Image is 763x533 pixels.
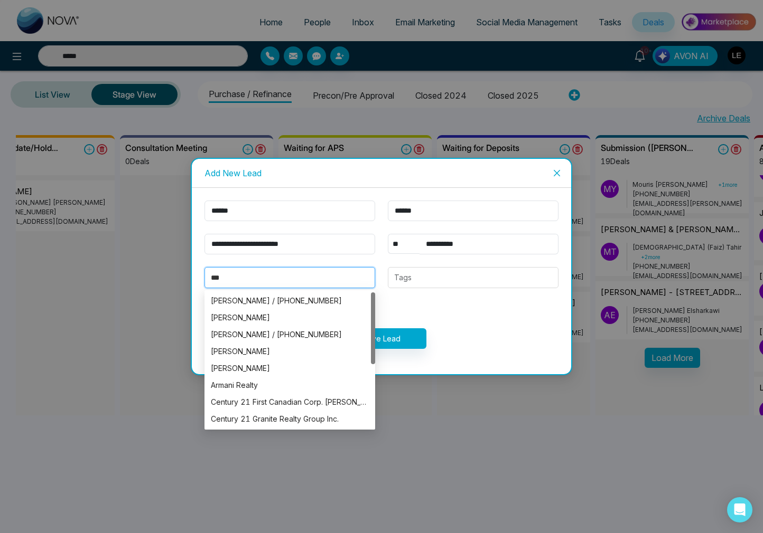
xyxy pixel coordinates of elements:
div: Ajeet Vankwani [204,309,375,326]
div: [PERSON_NAME] / [PHONE_NUMBER] [211,295,369,307]
div: Anit Gupta [204,360,375,377]
div: Century 21 First Canadian Corp. Dan Salhani Inc [204,394,375,411]
div: Ajeet Vankwani / 647-746-2194 [204,326,375,343]
div: Ajeet Vankuani / 647-746-2194 [204,292,375,309]
div: Century 21 First Canadian Corp. [PERSON_NAME] Inc [211,396,369,408]
button: Save Lead [337,328,426,349]
div: Open Intercom Messenger [727,497,752,522]
div: Anil Gupta [204,343,375,360]
div: [PERSON_NAME] [211,312,369,323]
span: close [553,169,561,177]
div: Century 21 Granite Realty Group Inc. [204,411,375,427]
div: Century 21 Granite Realty Group Inc. [211,413,369,425]
div: Add New Lead [204,167,559,179]
div: [PERSON_NAME] [211,363,369,374]
div: Armani Realty [211,379,369,391]
div: Armani Realty [204,377,375,394]
div: [PERSON_NAME] [211,346,369,357]
div: [PERSON_NAME] / [PHONE_NUMBER] [211,329,369,340]
button: Close [543,159,571,187]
